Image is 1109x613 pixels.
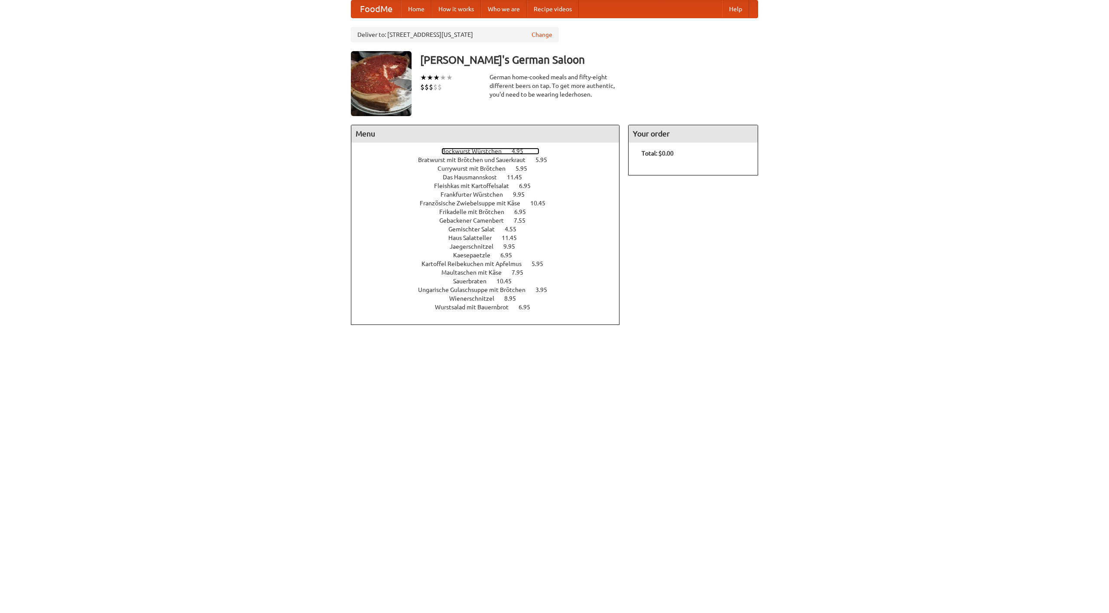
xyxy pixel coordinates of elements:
[439,217,512,224] span: Gebackener Camenbert
[490,73,619,99] div: German home-cooked meals and fifty-eight different beers on tap. To get more authentic, you'd nee...
[439,217,542,224] a: Gebackener Camenbert 7.55
[418,286,563,293] a: Ungarische Gulaschsuppe mit Brötchen 3.95
[532,260,552,267] span: 5.95
[505,226,525,233] span: 4.55
[530,200,554,207] span: 10.45
[422,260,559,267] a: Kartoffel Reibekuchen mit Apfelmus 5.95
[448,234,500,241] span: Haus Salatteller
[449,295,503,302] span: Wienerschnitzel
[513,191,533,198] span: 9.95
[443,174,538,181] a: Das Hausmannskost 11.45
[642,150,674,157] b: Total: $0.00
[503,243,524,250] span: 9.95
[443,174,506,181] span: Das Hausmannskost
[418,156,534,163] span: Bratwurst mit Brötchen und Sauerkraut
[453,252,528,259] a: Kaesepaetzle 6.95
[453,252,499,259] span: Kaesepaetzle
[450,243,502,250] span: Jaegerschnitzel
[502,234,525,241] span: 11.45
[433,82,438,92] li: $
[441,148,510,155] span: Bockwurst Würstchen
[507,174,531,181] span: 11.45
[519,304,539,311] span: 6.95
[438,82,442,92] li: $
[519,182,539,189] span: 6.95
[429,82,433,92] li: $
[449,295,532,302] a: Wienerschnitzel 8.95
[448,226,532,233] a: Gemischter Salat 4.55
[441,269,539,276] a: Maultaschen mit Käse 7.95
[351,125,619,143] h4: Menu
[420,200,529,207] span: Französische Zwiebelsuppe mit Käse
[516,165,536,172] span: 5.95
[440,73,446,82] li: ★
[401,0,431,18] a: Home
[535,156,556,163] span: 5.95
[434,182,547,189] a: Fleishkas mit Kartoffelsalat 6.95
[438,165,543,172] a: Currywurst mit Brötchen 5.95
[514,217,534,224] span: 7.55
[496,278,520,285] span: 10.45
[441,191,541,198] a: Frankfurter Würstchen 9.95
[500,252,521,259] span: 6.95
[629,125,758,143] h4: Your order
[420,82,425,92] li: $
[481,0,527,18] a: Who we are
[433,73,440,82] li: ★
[418,156,563,163] a: Bratwurst mit Brötchen und Sauerkraut 5.95
[420,200,561,207] a: Französische Zwiebelsuppe mit Käse 10.45
[441,269,510,276] span: Maultaschen mit Käse
[514,208,535,215] span: 6.95
[439,208,542,215] a: Frikadelle mit Brötchen 6.95
[425,82,429,92] li: $
[441,148,539,155] a: Bockwurst Würstchen 4.95
[527,0,579,18] a: Recipe videos
[532,30,552,39] a: Change
[448,234,533,241] a: Haus Salatteller 11.45
[448,226,503,233] span: Gemischter Salat
[446,73,453,82] li: ★
[435,304,517,311] span: Wurstsalad mit Bauernbrot
[351,51,412,116] img: angular.jpg
[439,208,513,215] span: Frikadelle mit Brötchen
[438,165,514,172] span: Currywurst mit Brötchen
[512,269,532,276] span: 7.95
[453,278,528,285] a: Sauerbraten 10.45
[422,260,530,267] span: Kartoffel Reibekuchen mit Apfelmus
[504,295,525,302] span: 8.95
[351,0,401,18] a: FoodMe
[420,51,758,68] h3: [PERSON_NAME]'s German Saloon
[351,27,559,42] div: Deliver to: [STREET_ADDRESS][US_STATE]
[435,304,546,311] a: Wurstsalad mit Bauernbrot 6.95
[535,286,556,293] span: 3.95
[434,182,518,189] span: Fleishkas mit Kartoffelsalat
[431,0,481,18] a: How it works
[420,73,427,82] li: ★
[427,73,433,82] li: ★
[450,243,531,250] a: Jaegerschnitzel 9.95
[453,278,495,285] span: Sauerbraten
[441,191,512,198] span: Frankfurter Würstchen
[418,286,534,293] span: Ungarische Gulaschsuppe mit Brötchen
[722,0,749,18] a: Help
[512,148,532,155] span: 4.95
